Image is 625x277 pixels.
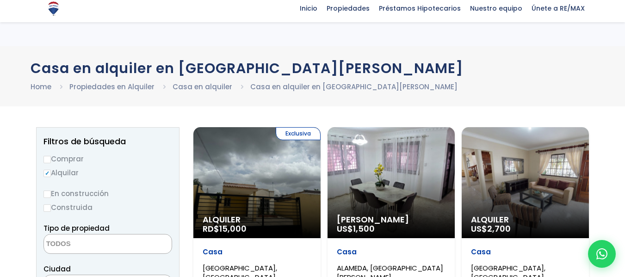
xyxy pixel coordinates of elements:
[527,1,589,15] span: Únete a RE/MAX
[487,223,511,234] span: 2,700
[31,60,595,76] h1: Casa en alquiler en [GEOGRAPHIC_DATA][PERSON_NAME]
[43,223,110,233] span: Tipo de propiedad
[43,191,51,198] input: En construcción
[471,223,511,234] span: US$
[43,202,172,213] label: Construida
[43,204,51,212] input: Construida
[471,215,580,224] span: Alquiler
[219,223,247,234] span: 15,000
[43,188,172,199] label: En construcción
[322,1,374,15] span: Propiedades
[43,153,172,165] label: Comprar
[295,1,322,15] span: Inicio
[203,223,247,234] span: RD$
[31,82,51,92] a: Home
[276,127,321,140] span: Exclusiva
[353,223,375,234] span: 1,500
[43,137,172,146] h2: Filtros de búsqueda
[173,82,232,92] a: Casa en alquiler
[43,170,51,177] input: Alquilar
[337,223,375,234] span: US$
[43,156,51,163] input: Comprar
[465,1,527,15] span: Nuestro equipo
[45,0,62,17] img: Logo de REMAX
[43,264,71,274] span: Ciudad
[203,247,311,257] p: Casa
[250,81,458,92] li: Casa en alquiler en [GEOGRAPHIC_DATA][PERSON_NAME]
[374,1,465,15] span: Préstamos Hipotecarios
[471,247,580,257] p: Casa
[337,215,446,224] span: [PERSON_NAME]
[43,167,172,179] label: Alquilar
[44,234,134,254] textarea: Search
[69,82,155,92] a: Propiedades en Alquiler
[203,215,311,224] span: Alquiler
[337,247,446,257] p: Casa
